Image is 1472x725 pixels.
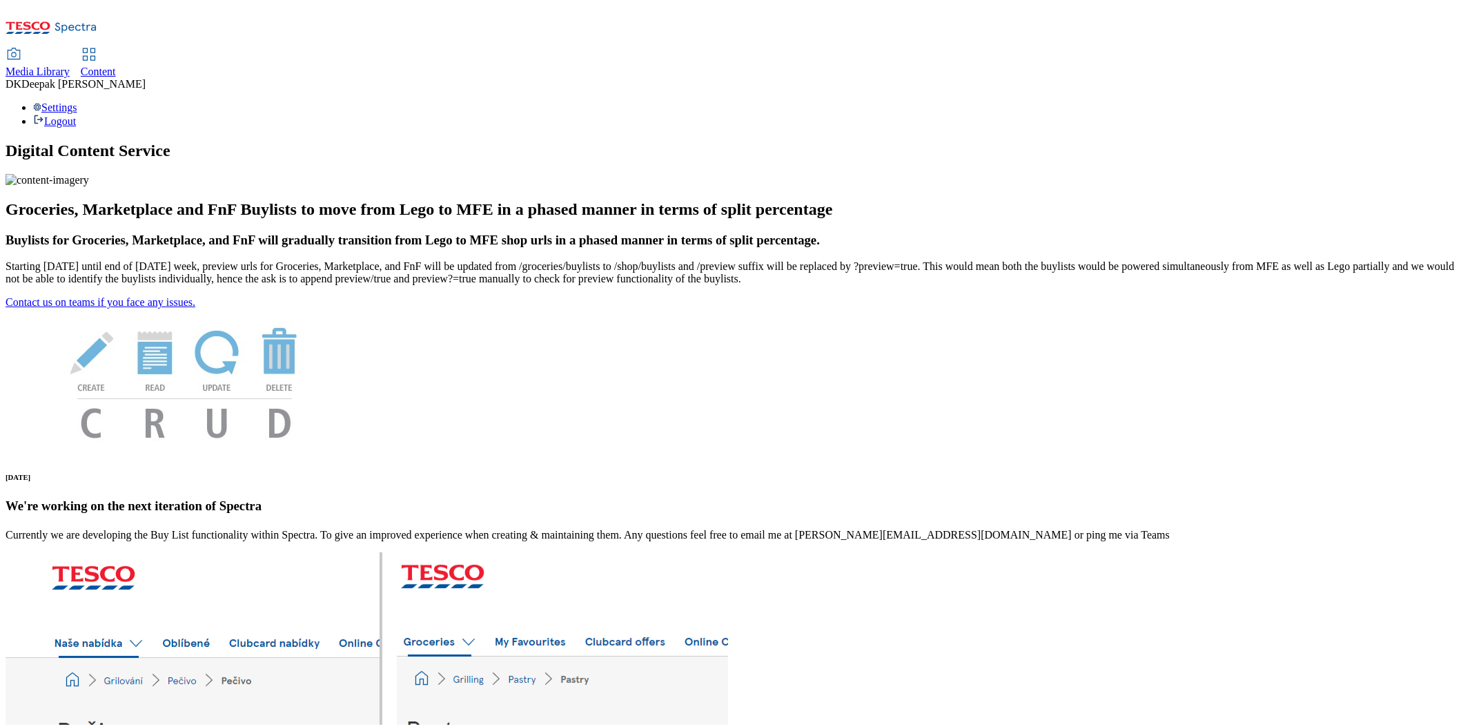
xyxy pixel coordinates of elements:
[6,473,1466,481] h6: [DATE]
[6,233,1466,248] h3: Buylists for Groceries, Marketplace, and FnF will gradually transition from Lego to MFE shop urls...
[6,499,1466,514] h3: We're working on the next iteration of Spectra
[6,200,1466,219] h2: Groceries, Marketplace and FnF Buylists to move from Lego to MFE in a phased manner in terms of s...
[6,49,70,78] a: Media Library
[6,529,1466,541] p: Currently we are developing the Buy List functionality within Spectra. To give an improved experi...
[6,309,364,453] img: News Image
[6,296,195,308] a: Contact us on teams if you face any issues.
[21,78,146,90] span: Deepak [PERSON_NAME]
[6,142,1466,160] h1: Digital Content Service
[6,260,1466,285] p: Starting [DATE] until end of [DATE] week, preview urls for Groceries, Marketplace, and FnF will b...
[33,115,76,127] a: Logout
[33,101,77,113] a: Settings
[81,66,116,77] span: Content
[81,49,116,78] a: Content
[6,78,21,90] span: DK
[6,66,70,77] span: Media Library
[6,174,89,186] img: content-imagery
